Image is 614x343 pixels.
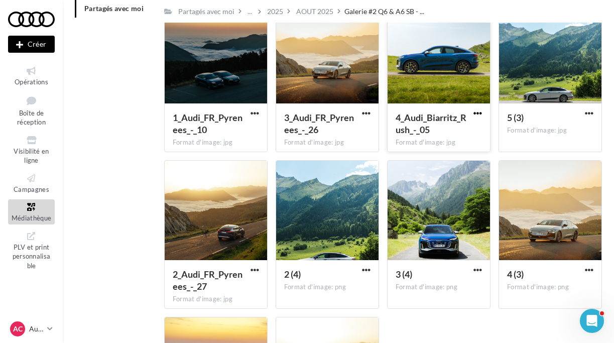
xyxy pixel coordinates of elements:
[8,36,55,53] button: Créer
[178,7,234,17] div: Partagés avec moi
[396,269,412,280] span: 3 (4)
[8,133,55,167] a: Visibilité en ligne
[396,112,466,135] span: 4_Audi_Biarritz_Rush_-_05
[284,138,371,147] div: Format d'image: jpg
[296,7,333,17] div: AOUT 2025
[8,319,55,338] a: AC Audi CHAMBOURCY
[396,138,482,147] div: Format d'image: jpg
[8,36,55,53] div: Nouvelle campagne
[15,78,48,86] span: Opérations
[580,309,604,333] iframe: Intercom live chat
[284,283,371,292] div: Format d'image: png
[84,4,144,13] span: Partagés avec moi
[14,185,49,193] span: Campagnes
[245,5,254,19] div: ...
[8,228,55,272] a: PLV et print personnalisable
[13,241,51,270] span: PLV et print personnalisable
[284,269,301,280] span: 2 (4)
[173,295,259,304] div: Format d'image: jpg
[29,324,43,334] p: Audi CHAMBOURCY
[13,324,23,334] span: AC
[507,269,524,280] span: 4 (3)
[396,283,482,292] div: Format d'image: png
[14,147,49,165] span: Visibilité en ligne
[344,7,424,17] span: Galerie #2 Q6 & A6 SB - ...
[267,7,283,17] div: 2025
[173,269,242,292] span: 2_Audi_FR_Pyrenees_-_27
[173,138,259,147] div: Format d'image: jpg
[507,126,593,135] div: Format d'image: jpg
[284,112,354,135] span: 3_Audi_FR_Pyrenees_-_26
[8,92,55,129] a: Boîte de réception
[17,109,46,127] span: Boîte de réception
[507,283,593,292] div: Format d'image: png
[8,171,55,195] a: Campagnes
[173,112,242,135] span: 1_Audi_FR_Pyrenees_-_10
[12,214,52,222] span: Médiathèque
[507,112,524,123] span: 5 (3)
[8,63,55,88] a: Opérations
[8,199,55,224] a: Médiathèque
